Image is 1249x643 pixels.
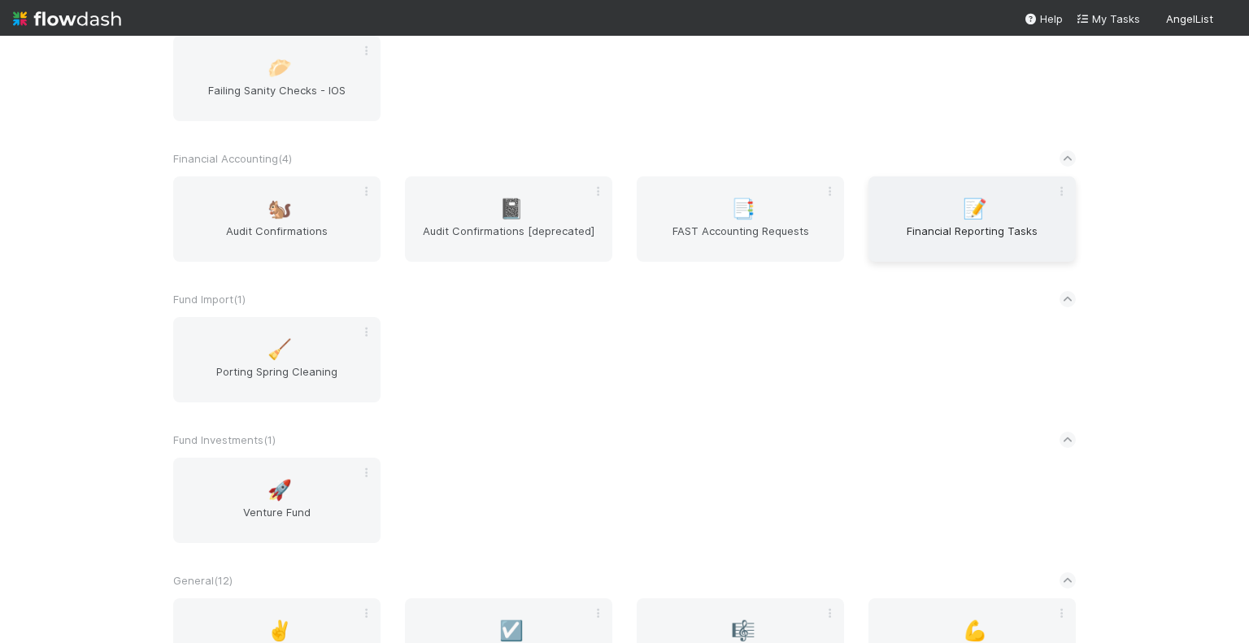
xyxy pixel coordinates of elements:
[499,620,524,641] span: ☑️
[731,620,755,641] span: 🎼
[173,176,381,262] a: 🐿️Audit Confirmations
[411,223,606,255] span: Audit Confirmations [deprecated]
[180,363,374,396] span: Porting Spring Cleaning
[731,198,755,219] span: 📑
[180,223,374,255] span: Audit Confirmations
[180,82,374,115] span: Failing Sanity Checks - IOS
[637,176,844,262] a: 📑FAST Accounting Requests
[173,574,233,587] span: General ( 12 )
[173,458,381,543] a: 🚀Venture Fund
[268,198,292,219] span: 🐿️
[963,198,987,219] span: 📝
[1076,12,1140,25] span: My Tasks
[963,620,987,641] span: 💪
[268,480,292,501] span: 🚀
[1220,11,1236,28] img: avatar_e5ec2f5b-afc7-4357-8cf1-2139873d70b1.png
[173,433,276,446] span: Fund Investments ( 1 )
[268,58,292,79] span: 🥟
[173,152,292,165] span: Financial Accounting ( 4 )
[13,5,121,33] img: logo-inverted-e16ddd16eac7371096b0.svg
[173,317,381,402] a: 🧹Porting Spring Cleaning
[268,339,292,360] span: 🧹
[499,198,524,219] span: 📓
[1024,11,1063,27] div: Help
[405,176,612,262] a: 📓Audit Confirmations [deprecated]
[268,620,292,641] span: ✌️
[868,176,1076,262] a: 📝Financial Reporting Tasks
[173,293,246,306] span: Fund Import ( 1 )
[1166,12,1213,25] span: AngelList
[875,223,1069,255] span: Financial Reporting Tasks
[173,36,381,121] a: 🥟Failing Sanity Checks - IOS
[1076,11,1140,27] a: My Tasks
[180,504,374,537] span: Venture Fund
[643,223,838,255] span: FAST Accounting Requests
